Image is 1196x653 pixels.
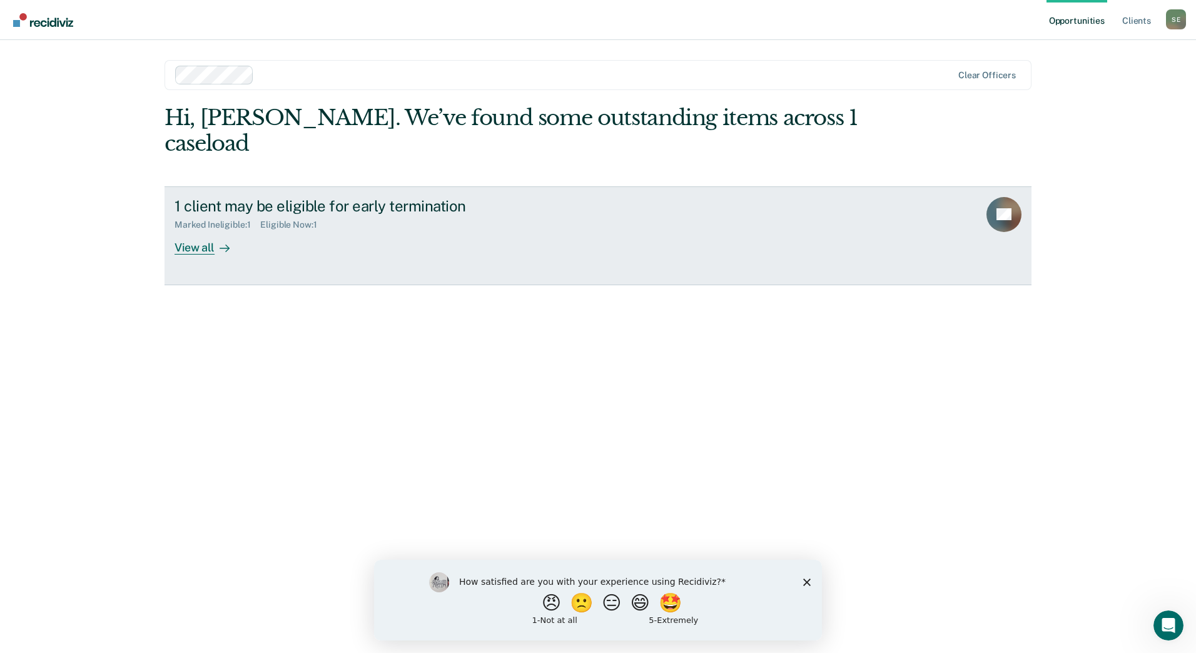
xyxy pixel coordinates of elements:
[1166,9,1186,29] button: Profile dropdown button
[958,70,1016,81] div: Clear officers
[13,13,73,27] img: Recidiviz
[175,230,245,255] div: View all
[374,560,822,640] iframe: Survey by Kim from Recidiviz
[260,220,327,230] div: Eligible Now : 1
[165,186,1031,285] a: 1 client may be eligible for early terminationMarked Ineligible:1Eligible Now:1View all
[1166,9,1186,29] div: S E
[175,197,614,215] div: 1 client may be eligible for early termination
[175,220,260,230] div: Marked Ineligible : 1
[1153,610,1183,640] iframe: Intercom live chat
[165,105,858,156] div: Hi, [PERSON_NAME]. We’ve found some outstanding items across 1 caseload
